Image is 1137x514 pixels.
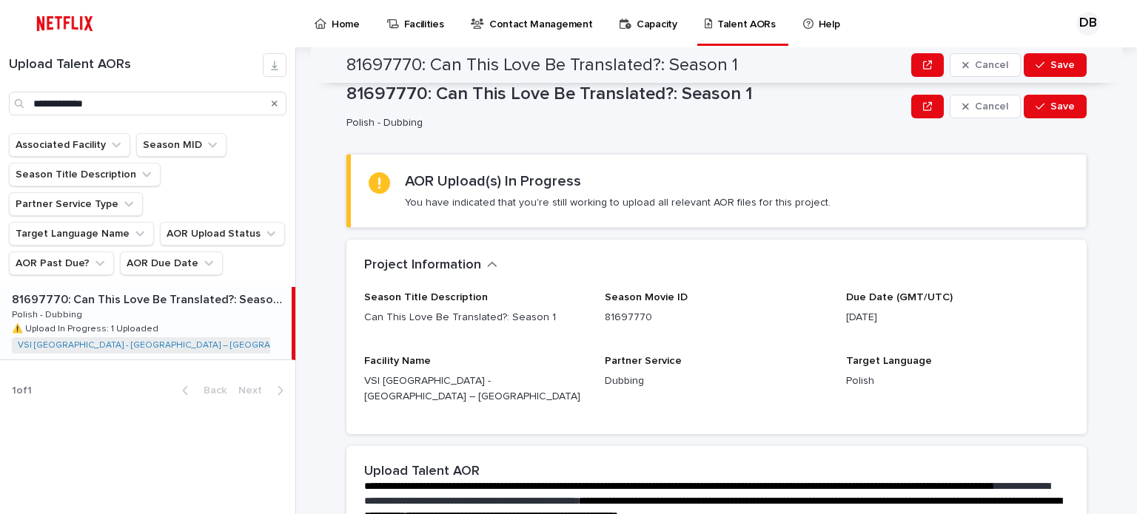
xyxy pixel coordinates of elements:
p: Dubbing [605,373,828,389]
h1: Upload Talent AORs [9,57,263,73]
button: Associated Facility [9,133,130,157]
p: Polish [846,373,1069,389]
button: AOR Due Date [120,251,223,275]
div: DB [1076,12,1100,35]
button: AOR Upload Status [160,222,285,246]
span: Season Movie ID [605,292,688,302]
span: Cancel [975,101,1008,112]
span: Partner Service [605,356,682,366]
span: Save [1050,101,1075,112]
span: Facility Name [364,356,431,366]
span: Back [195,385,227,396]
button: Project Information [364,257,497,274]
h2: Upload Talent AOR [364,464,480,480]
input: Search [9,92,286,115]
p: 81697770 [605,310,828,325]
button: Back [170,384,232,397]
span: Season Title Description [364,292,488,302]
button: Target Language Name [9,222,154,246]
span: Next [238,385,271,396]
span: Due Date (GMT/UTC) [846,292,953,302]
p: Polish - Dubbing [346,117,899,129]
button: Season Title Description [9,163,161,186]
p: You have indicated that you're still working to upload all relevant AOR files for this project. [405,196,831,209]
button: Save [1024,95,1087,118]
span: Cancel [975,60,1008,70]
button: Next [232,384,295,397]
img: ifQbXi3ZQGMSEF7WDB7W [30,9,100,38]
h2: Project Information [364,257,481,274]
button: Save [1024,53,1087,77]
button: Cancel [950,53,1021,77]
span: Save [1050,60,1075,70]
button: Partner Service Type [9,192,143,216]
p: [DATE] [846,310,1069,325]
p: ⚠️ Upload In Progress: 1 Uploaded [12,321,161,334]
button: Cancel [950,95,1021,118]
h2: AOR Upload(s) In Progress [405,172,581,190]
h2: 81697770: Can This Love Be Translated?: Season 1 [346,55,738,76]
button: Season MID [136,133,227,157]
p: 81697770: Can This Love Be Translated?: Season 1 [12,290,289,307]
button: AOR Past Due? [9,251,114,275]
p: Polish - Dubbing [12,307,85,320]
p: 81697770: Can This Love Be Translated?: Season 1 [346,84,905,105]
span: Target Language [846,356,932,366]
p: VSI [GEOGRAPHIC_DATA] - [GEOGRAPHIC_DATA] – [GEOGRAPHIC_DATA] [364,373,587,405]
a: VSI [GEOGRAPHIC_DATA] - [GEOGRAPHIC_DATA] – [GEOGRAPHIC_DATA] [18,340,320,351]
p: Can This Love Be Translated?: Season 1 [364,310,587,325]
